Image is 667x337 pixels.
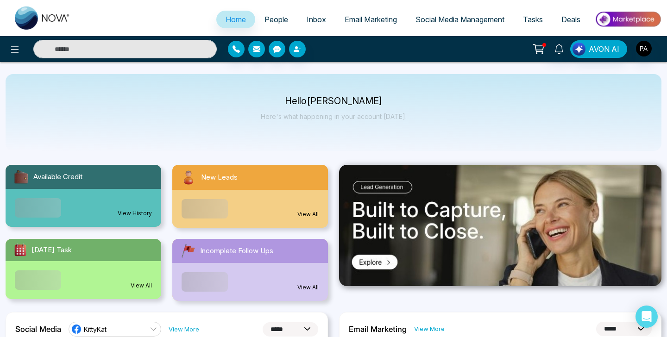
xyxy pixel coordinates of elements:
[169,325,199,334] a: View More
[201,172,238,183] span: New Leads
[261,97,407,105] p: Hello [PERSON_NAME]
[349,325,407,334] h2: Email Marketing
[406,11,514,28] a: Social Media Management
[216,11,255,28] a: Home
[594,9,661,30] img: Market-place.gif
[636,306,658,328] div: Open Intercom Messenger
[180,243,196,259] img: followUps.svg
[264,15,288,24] span: People
[167,165,333,228] a: New LeadsView All
[415,15,504,24] span: Social Media Management
[307,15,326,24] span: Inbox
[226,15,246,24] span: Home
[15,325,61,334] h2: Social Media
[15,6,70,30] img: Nova CRM Logo
[255,11,297,28] a: People
[131,281,152,290] a: View All
[33,172,82,182] span: Available Credit
[523,15,543,24] span: Tasks
[118,209,152,218] a: View History
[297,210,319,218] a: View All
[335,11,406,28] a: Email Marketing
[573,43,585,56] img: Lead Flow
[636,41,652,56] img: User Avatar
[84,325,107,334] span: KittyKat
[589,44,619,55] span: AVON AI
[167,239,333,301] a: Incomplete Follow UpsView All
[552,11,590,28] a: Deals
[13,243,28,257] img: todayTask.svg
[414,325,445,333] a: View More
[339,165,661,286] img: .
[561,15,580,24] span: Deals
[200,246,273,256] span: Incomplete Follow Ups
[261,112,407,120] p: Here's what happening in your account [DATE].
[297,11,335,28] a: Inbox
[345,15,397,24] span: Email Marketing
[31,245,72,256] span: [DATE] Task
[180,168,197,186] img: newLeads.svg
[514,11,552,28] a: Tasks
[13,168,30,185] img: availableCredit.svg
[297,283,319,292] a: View All
[570,40,627,58] button: AVON AI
